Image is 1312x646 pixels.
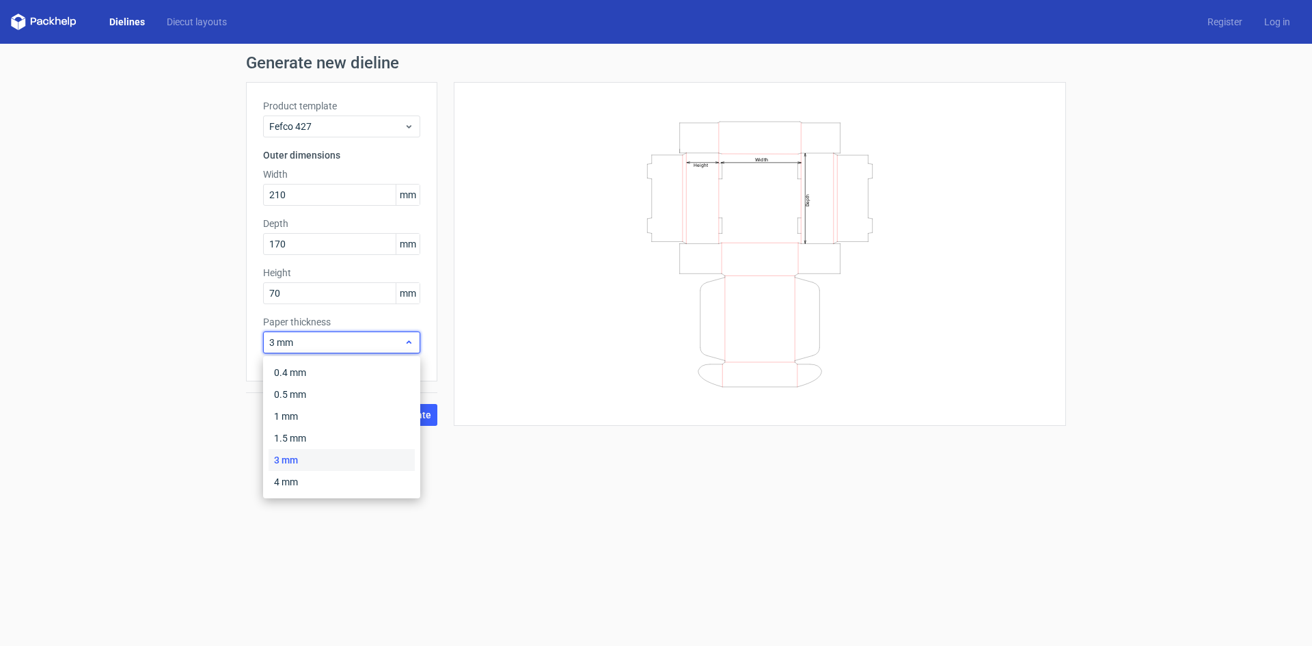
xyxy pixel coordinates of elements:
[269,383,415,405] div: 0.5 mm
[1253,15,1301,29] a: Log in
[1197,15,1253,29] a: Register
[805,193,810,206] text: Depth
[263,217,420,230] label: Depth
[755,156,768,162] text: Width
[694,162,708,167] text: Height
[263,315,420,329] label: Paper thickness
[396,283,420,304] span: mm
[269,120,404,133] span: Fefco 427
[246,55,1066,71] h1: Generate new dieline
[263,266,420,280] label: Height
[263,167,420,181] label: Width
[269,362,415,383] div: 0.4 mm
[263,148,420,162] h3: Outer dimensions
[269,471,415,493] div: 4 mm
[98,15,156,29] a: Dielines
[396,234,420,254] span: mm
[269,336,404,349] span: 3 mm
[269,449,415,471] div: 3 mm
[263,99,420,113] label: Product template
[269,427,415,449] div: 1.5 mm
[396,185,420,205] span: mm
[156,15,238,29] a: Diecut layouts
[269,405,415,427] div: 1 mm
